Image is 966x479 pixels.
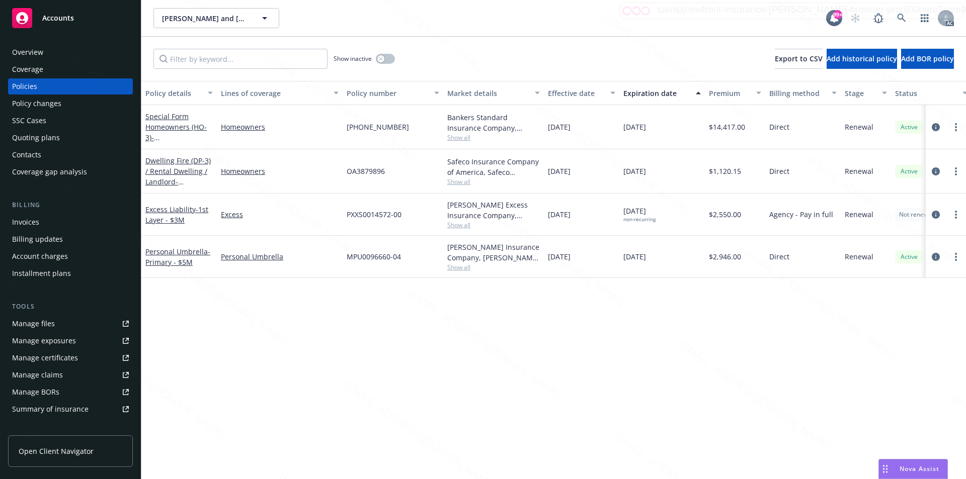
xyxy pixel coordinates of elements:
div: [PERSON_NAME] Excess Insurance Company, [PERSON_NAME] Insurance Group, Amwins [447,200,540,221]
div: Quoting plans [12,130,60,146]
span: [DATE] [623,166,646,176]
div: Stage [845,88,876,99]
a: more [950,209,962,221]
div: Safeco Insurance Company of America, Safeco Insurance (Liberty Mutual) [447,156,540,177]
div: Lines of coverage [221,88,328,99]
div: Bankers Standard Insurance Company, Chubb Group [447,112,540,133]
a: Overview [8,44,133,60]
div: Expiration date [623,88,690,99]
div: Policy changes [12,95,61,112]
a: Excess [221,209,339,220]
div: Billing method [769,88,826,99]
div: Manage BORs [12,384,59,400]
span: Show all [447,263,540,271]
span: Export to CSV [775,54,823,63]
span: Renewal [845,209,873,220]
a: circleInformation [930,209,942,221]
a: Homeowners [221,166,339,176]
button: Lines of coverage [217,81,343,105]
span: Nova Assist [900,464,939,473]
span: Not renewing [899,210,937,219]
span: [PHONE_NUMBER] [347,122,409,132]
span: [DATE] [548,209,571,220]
a: Policy changes [8,95,133,112]
span: [DATE] [623,122,646,132]
a: Personal Umbrella [221,251,339,262]
span: PXXS0014572-00 [347,209,401,220]
div: Manage files [12,316,55,332]
span: Add BOR policy [901,54,954,63]
a: Manage exposures [8,333,133,349]
span: Direct [769,122,789,132]
input: Filter by keyword... [153,49,328,69]
span: Active [899,123,919,132]
a: Manage certificates [8,350,133,366]
div: Billing [8,200,133,210]
div: Manage certificates [12,350,78,366]
a: Start snowing [845,8,865,28]
a: Coverage gap analysis [8,164,133,180]
div: Overview [12,44,43,60]
a: Account charges [8,248,133,264]
div: Billing updates [12,231,63,247]
span: Show all [447,177,540,186]
a: Accounts [8,4,133,32]
div: Policy details [145,88,202,99]
a: Dwelling Fire (DP-3) / Rental Dwelling / Landlord [145,156,211,197]
span: Show all [447,221,540,229]
span: [DATE] [548,251,571,262]
button: Effective date [544,81,619,105]
a: Switch app [915,8,935,28]
span: [DATE] [623,206,656,223]
div: Policy number [347,88,428,99]
div: SSC Cases [12,113,46,129]
div: Premium [709,88,750,99]
span: Accounts [42,14,74,22]
span: Active [899,167,919,176]
button: Nova Assist [878,459,948,479]
button: Expiration date [619,81,705,105]
span: OA3879896 [347,166,385,176]
div: Account charges [12,248,68,264]
span: $2,550.00 [709,209,741,220]
a: circleInformation [930,121,942,133]
a: Invoices [8,214,133,230]
a: more [950,165,962,177]
div: Manage exposures [12,333,76,349]
span: [DATE] [548,166,571,176]
span: Direct [769,251,789,262]
div: non-recurring [623,216,656,223]
a: Billing updates [8,231,133,247]
div: Summary of insurance [12,401,89,417]
span: Show all [447,133,540,142]
div: Drag to move [879,459,892,478]
span: - 1st Layer - $3M [145,205,208,225]
a: Search [892,8,912,28]
span: - Primary - $5M [145,247,210,267]
span: Renewal [845,251,873,262]
div: Coverage [12,61,43,77]
button: Policy number [343,81,443,105]
span: Renewal [845,166,873,176]
div: [PERSON_NAME] Insurance Company, [PERSON_NAME] Insurance [447,242,540,263]
span: [DATE] [548,122,571,132]
span: MPU0096660-04 [347,251,401,262]
a: Manage claims [8,367,133,383]
div: Policies [12,78,37,94]
a: SSC Cases [8,113,133,129]
div: Coverage gap analysis [12,164,87,180]
span: Agency - Pay in full [769,209,833,220]
a: circleInformation [930,165,942,177]
a: more [950,121,962,133]
span: Active [899,252,919,261]
button: Add historical policy [827,49,897,69]
button: Billing method [765,81,841,105]
div: Manage claims [12,367,63,383]
span: [PERSON_NAME] and [US_STATE][PERSON_NAME] (PL) [162,13,249,24]
a: Report a Bug [868,8,889,28]
button: [PERSON_NAME] and [US_STATE][PERSON_NAME] (PL) [153,8,279,28]
div: Contacts [12,147,41,163]
span: $2,946.00 [709,251,741,262]
span: Show inactive [334,54,372,63]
